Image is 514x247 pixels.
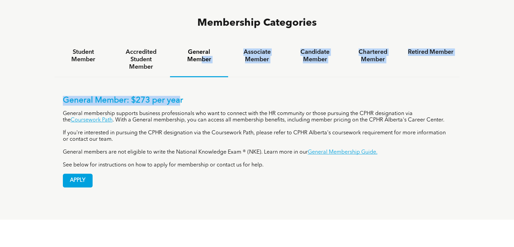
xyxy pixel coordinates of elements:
h4: Candidate Member [292,48,338,63]
h4: Associate Member [234,48,280,63]
span: Membership Categories [197,18,317,28]
a: General Membership Guide. [308,150,377,155]
h4: Student Member [60,48,106,63]
p: General membership supports business professionals who want to connect with the HR community or t... [63,111,451,123]
p: General members are not eligible to write the National Knowledge Exam ® (NKE). Learn more in our [63,149,451,156]
h4: Retired Member [408,48,454,56]
p: General Member: $273 per year [63,96,451,106]
p: See below for instructions on how to apply for membership or contact us for help. [63,162,451,169]
h4: Accredited Student Member [118,48,164,71]
p: If you're interested in pursuing the CPHR designation via the Coursework Path, please refer to CP... [63,130,451,143]
h4: Chartered Member [350,48,396,63]
a: Coursework Path [71,117,113,123]
span: APPLY [63,174,92,187]
a: APPLY [63,174,93,187]
h4: General Member [176,48,222,63]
